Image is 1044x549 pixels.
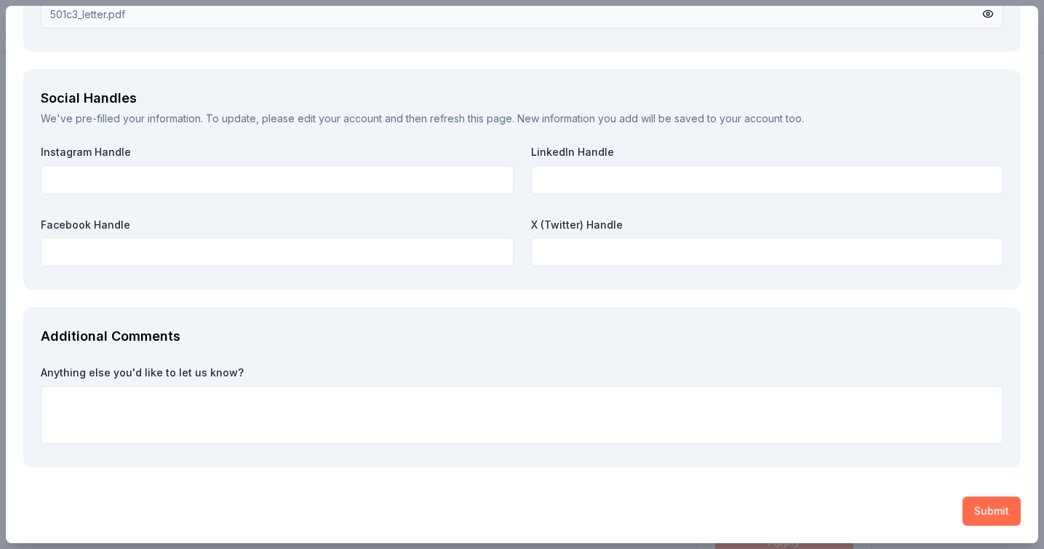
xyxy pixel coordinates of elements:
[41,87,1003,110] div: Social Handles
[41,218,514,232] label: Facebook Handle
[298,112,382,125] a: edit your account
[41,366,1003,380] label: Anything else you'd like to let us know?
[41,110,1003,127] div: We've pre-filled your information. To update, please and then refresh this page. New information ...
[531,218,1004,232] label: X (Twitter) Handle
[531,145,1004,159] label: LinkedIn Handle
[41,145,514,159] label: Instagram Handle
[41,325,1003,348] div: Additional Comments
[963,497,1021,526] button: Submit
[50,6,125,22] div: 501c3_letter.pdf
